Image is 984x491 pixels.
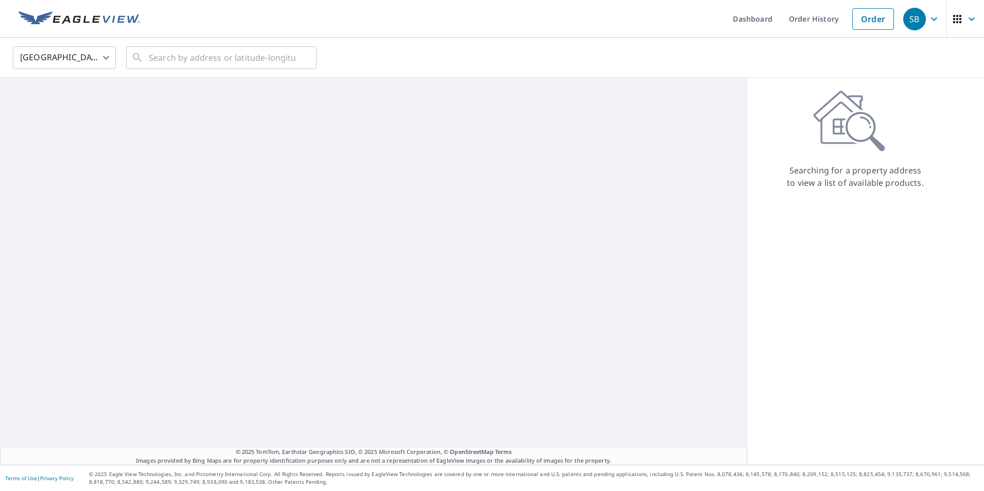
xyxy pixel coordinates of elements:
[450,448,493,455] a: OpenStreetMap
[852,8,894,30] a: Order
[903,8,926,30] div: SB
[5,475,37,482] a: Terms of Use
[786,164,924,189] p: Searching for a property address to view a list of available products.
[495,448,512,455] a: Terms
[19,11,140,27] img: EV Logo
[89,470,979,486] p: © 2025 Eagle View Technologies, Inc. and Pictometry International Corp. All Rights Reserved. Repo...
[40,475,74,482] a: Privacy Policy
[149,43,295,72] input: Search by address or latitude-longitude
[5,475,74,481] p: |
[13,43,116,72] div: [GEOGRAPHIC_DATA]
[236,448,512,457] span: © 2025 TomTom, Earthstar Geographics SIO, © 2025 Microsoft Corporation, ©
